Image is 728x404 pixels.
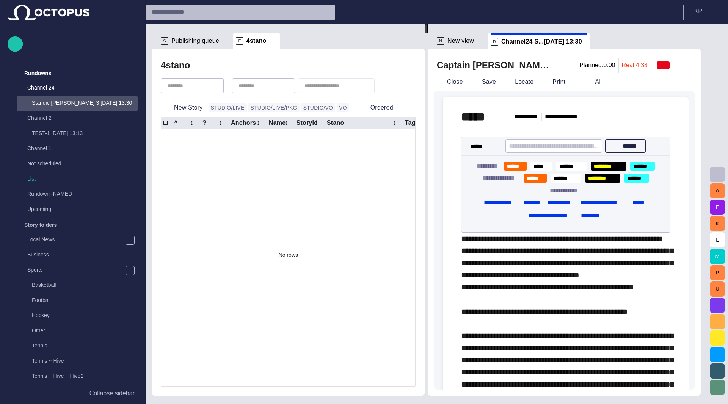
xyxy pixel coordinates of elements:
[437,37,444,45] p: N
[209,103,247,112] button: STUDIO/LIVE
[174,119,178,127] div: ^
[710,216,725,231] button: K
[236,37,243,45] p: F
[447,37,474,45] span: New view
[27,114,122,122] p: Channel 2
[32,357,138,365] p: Tennis ~ Hive
[297,119,318,127] div: StoryId
[12,248,138,263] div: Business
[8,66,138,386] ul: main menu
[161,101,206,115] button: New Story
[32,372,138,380] p: Tennis ~ Hive ~ Hive2
[694,7,702,16] p: K P
[32,327,138,334] p: Other
[8,5,89,20] img: Octopus News Room
[17,354,138,369] div: Tennis ~ Hive
[17,278,138,293] div: Basketball
[311,118,322,128] button: StoryId column menu
[215,118,226,128] button: ? column menu
[710,183,725,198] button: A
[502,75,536,89] button: Locate
[27,190,122,198] p: Rundown -NAMED
[27,160,122,167] p: Not scheduled
[32,281,138,289] p: Basketball
[32,311,138,319] p: Hockey
[158,33,233,49] div: SPublishing queue
[202,119,206,127] div: ?
[434,75,466,89] button: Close
[246,37,267,45] span: 4stano
[27,266,125,274] p: Sports
[32,99,138,107] p: Standic [PERSON_NAME] 3 [DATE] 13:30
[24,69,52,77] p: Rundowns
[27,84,122,91] p: Channel 24
[437,59,549,71] h2: Captain Scott’s famous polar shipwreck as never seen before
[253,118,264,128] button: Anchors column menu
[491,38,498,46] p: R
[488,33,590,49] div: RChannel24 S...[DATE] 13:30
[434,33,488,49] div: NNew view
[27,175,138,182] p: List
[17,339,138,354] div: Tennis
[171,37,219,45] span: Publishing queue
[357,101,396,115] button: Ordered
[301,103,336,112] button: STUDIO/VO
[579,61,615,70] p: Planned: 0:00
[17,126,138,141] div: TEST-1 [DATE] 13:13
[89,389,135,398] p: Collapse sidebar
[27,251,138,258] p: Business
[27,205,122,213] p: Upcoming
[582,75,604,89] button: AI
[17,293,138,308] div: Football
[12,172,138,187] div: List
[17,324,138,339] div: Other
[710,249,725,264] button: M
[405,119,416,127] div: Tag
[269,119,286,127] div: Name
[32,342,138,349] p: Tennis
[710,200,725,215] button: F
[32,296,138,304] p: Football
[161,37,168,45] p: S
[389,118,400,128] button: Stano column menu
[8,386,138,401] button: Collapse sidebar
[327,119,344,127] div: Stano
[231,119,256,127] div: Anchors
[539,75,579,89] button: Print
[710,232,725,247] button: L
[17,369,138,384] div: Tennis ~ Hive ~ Hive2
[710,281,725,297] button: U
[12,233,138,248] div: Local News
[337,103,349,112] button: VO
[469,75,499,89] button: Save
[27,145,122,152] p: Channel 1
[281,118,292,128] button: Name column menu
[161,129,416,381] div: No rows
[32,129,138,137] p: TEST-1 [DATE] 13:13
[710,265,725,280] button: P
[248,103,300,112] button: STUDIO/LIVE/PKG
[688,5,723,18] button: KP
[187,118,197,128] button: ^ column menu
[622,61,648,70] p: Real: 4:38
[233,33,280,49] div: F4stano
[24,221,57,229] p: Story folders
[17,96,138,111] div: Standic [PERSON_NAME] 3 [DATE] 13:30
[17,308,138,324] div: Hockey
[161,60,190,71] h2: 4stano
[27,236,125,243] p: Local News
[501,38,582,46] span: Channel24 S...[DATE] 13:30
